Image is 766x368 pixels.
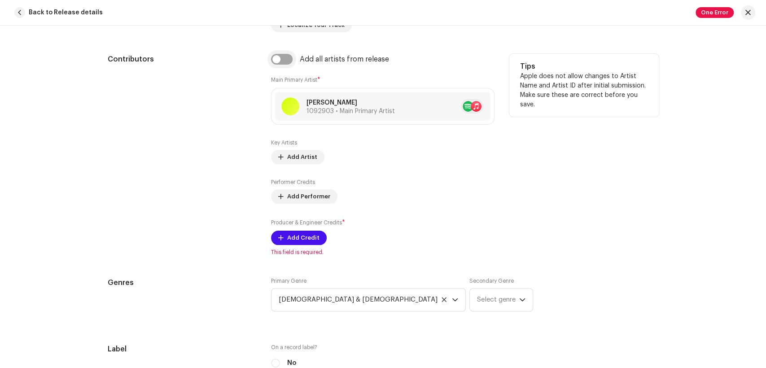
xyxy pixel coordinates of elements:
button: Add Credit [271,231,327,245]
button: Add Performer [271,189,337,204]
label: Key Artists [271,139,297,146]
span: 1092903 • Main Primary Artist [306,108,395,114]
p: Apple does not allow changes to Artist Name and Artist ID after initial submission. Make sure the... [520,72,648,110]
label: On a record label? [271,344,495,351]
h5: Genres [108,277,257,288]
span: This field is required. [271,249,495,256]
div: dropdown trigger [519,289,525,311]
p: [PERSON_NAME] [306,98,395,108]
h5: Label [108,344,257,355]
small: Main Primary Artist [271,77,317,83]
button: Add Artist [271,150,324,164]
span: Christian & Gospel [279,289,452,311]
label: Primary Genre [271,277,306,285]
div: Add all artists from release [300,56,389,63]
span: Select genre [477,289,519,311]
h5: Tips [520,61,648,72]
small: Producer & Engineer Credits [271,220,342,225]
h5: Contributors [108,54,257,65]
label: Performer Credits [271,179,315,186]
div: dropdown trigger [452,289,458,311]
span: Add Performer [287,188,330,206]
label: Secondary Genre [469,277,514,285]
span: Add Artist [287,148,317,166]
label: No [287,358,297,368]
span: Add Credit [287,229,320,247]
